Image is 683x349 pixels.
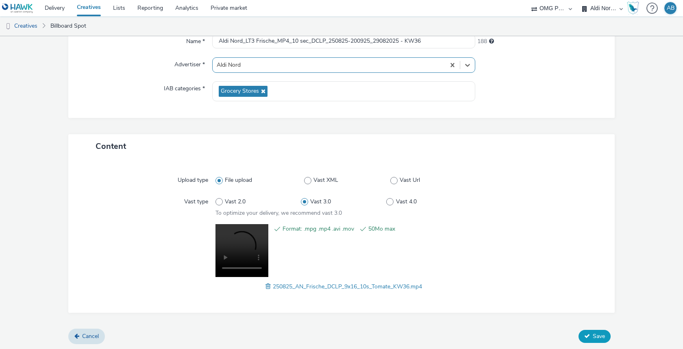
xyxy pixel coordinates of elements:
label: IAB categories * [161,81,208,93]
span: To optimize your delivery, we recommend vast 3.0 [215,209,342,217]
label: Upload type [174,173,211,184]
a: Hawk Academy [627,2,642,15]
img: Hawk Academy [627,2,639,15]
span: 188 [477,37,487,46]
span: Vast XML [313,176,338,184]
span: Grocery Stores [221,88,259,95]
span: Cancel [82,332,99,340]
span: Content [96,141,126,152]
span: File upload [225,176,252,184]
label: Vast type [181,194,211,206]
div: Maximum 255 characters [489,37,494,46]
span: Format: .mpg .mp4 .avi .mov [283,224,354,234]
label: Advertiser * [171,57,208,69]
a: Billboard Spot [46,16,90,36]
button: Save [579,330,611,343]
span: Vast 4.0 [396,198,417,206]
span: Save [593,332,605,340]
span: Vast Url [400,176,420,184]
span: Vast 3.0 [310,198,331,206]
span: 250825_AN_Frische_DCLP_9x16_10s_Tomate_KW36.mp4 [273,283,422,290]
img: undefined Logo [2,3,33,13]
span: Vast 2.0 [225,198,246,206]
input: Name [212,34,475,48]
label: Name * [183,34,208,46]
span: 50Mo max [368,224,440,234]
img: dooh [4,22,12,31]
a: Cancel [68,329,105,344]
div: AB [667,2,674,14]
